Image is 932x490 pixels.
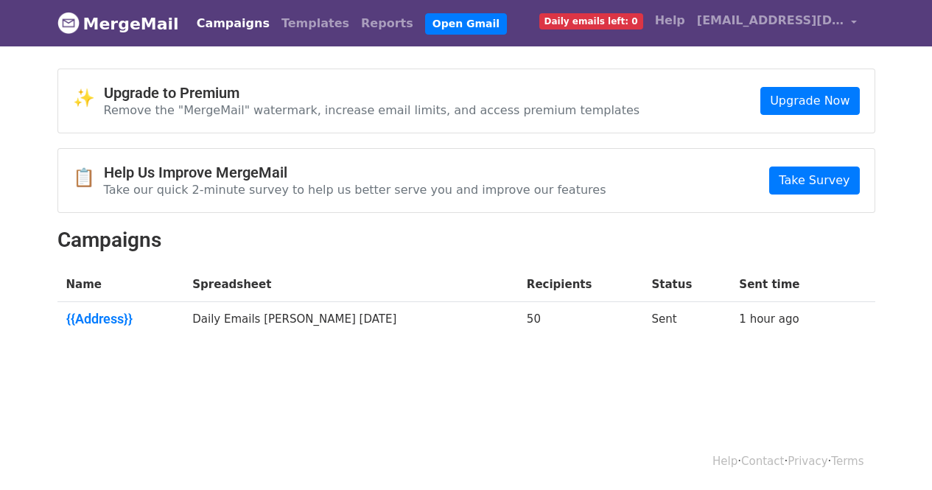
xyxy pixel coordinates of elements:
span: ✨ [73,88,104,109]
h4: Help Us Improve MergeMail [104,164,606,181]
th: Recipients [518,267,643,302]
a: Privacy [788,455,827,468]
td: 50 [518,302,643,342]
a: Terms [831,455,863,468]
a: Help [649,6,691,35]
span: 📋 [73,167,104,189]
a: Open Gmail [425,13,507,35]
a: Take Survey [769,167,859,195]
td: Daily Emails [PERSON_NAME] [DATE] [183,302,518,342]
a: Daily emails left: 0 [533,6,649,35]
td: Sent [642,302,730,342]
a: 1 hour ago [739,312,799,326]
span: Daily emails left: 0 [539,13,643,29]
a: Reports [355,9,419,38]
h2: Campaigns [57,228,875,253]
a: Templates [276,9,355,38]
a: Contact [741,455,784,468]
a: {{Address}} [66,311,175,327]
span: [EMAIL_ADDRESS][DOMAIN_NAME] [697,12,844,29]
th: Sent time [730,267,848,302]
a: Campaigns [191,9,276,38]
p: Take our quick 2-minute survey to help us better serve you and improve our features [104,182,606,197]
img: MergeMail logo [57,12,80,34]
a: [EMAIL_ADDRESS][DOMAIN_NAME] [691,6,863,41]
a: Help [712,455,737,468]
th: Status [642,267,730,302]
a: MergeMail [57,8,179,39]
th: Name [57,267,184,302]
th: Spreadsheet [183,267,518,302]
a: Upgrade Now [760,87,859,115]
p: Remove the "MergeMail" watermark, increase email limits, and access premium templates [104,102,640,118]
h4: Upgrade to Premium [104,84,640,102]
